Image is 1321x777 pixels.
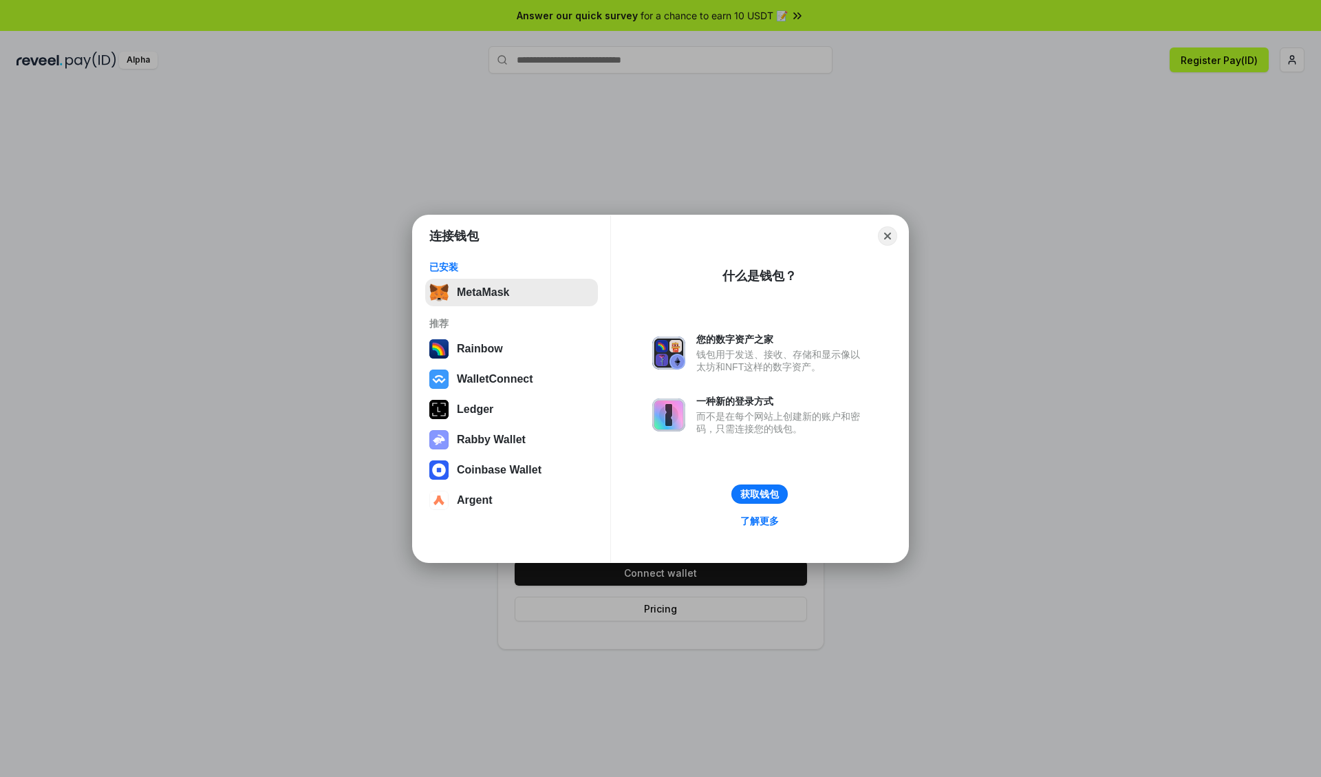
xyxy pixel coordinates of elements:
[457,286,509,299] div: MetaMask
[652,337,685,370] img: svg+xml,%3Csvg%20xmlns%3D%22http%3A%2F%2Fwww.w3.org%2F2000%2Fsvg%22%20fill%3D%22none%22%20viewBox...
[722,268,797,284] div: 什么是钱包？
[425,426,598,454] button: Rabby Wallet
[429,228,479,244] h1: 连接钱包
[652,398,685,432] img: svg+xml,%3Csvg%20xmlns%3D%22http%3A%2F%2Fwww.w3.org%2F2000%2Fsvg%22%20fill%3D%22none%22%20viewBox...
[429,491,449,510] img: svg+xml,%3Csvg%20width%3D%2228%22%20height%3D%2228%22%20viewBox%3D%220%200%2028%2028%22%20fill%3D...
[429,283,449,302] img: svg+xml,%3Csvg%20fill%3D%22none%22%20height%3D%2233%22%20viewBox%3D%220%200%2035%2033%22%20width%...
[878,226,897,246] button: Close
[425,456,598,484] button: Coinbase Wallet
[457,403,493,416] div: Ledger
[429,317,594,330] div: 推荐
[457,434,526,446] div: Rabby Wallet
[740,488,779,500] div: 获取钱包
[696,333,867,345] div: 您的数字资产之家
[425,396,598,423] button: Ledger
[429,430,449,449] img: svg+xml,%3Csvg%20xmlns%3D%22http%3A%2F%2Fwww.w3.org%2F2000%2Fsvg%22%20fill%3D%22none%22%20viewBox...
[457,373,533,385] div: WalletConnect
[429,400,449,419] img: svg+xml,%3Csvg%20xmlns%3D%22http%3A%2F%2Fwww.w3.org%2F2000%2Fsvg%22%20width%3D%2228%22%20height%3...
[429,261,594,273] div: 已安装
[696,395,867,407] div: 一种新的登录方式
[425,487,598,514] button: Argent
[429,370,449,389] img: svg+xml,%3Csvg%20width%3D%2228%22%20height%3D%2228%22%20viewBox%3D%220%200%2028%2028%22%20fill%3D...
[429,460,449,480] img: svg+xml,%3Csvg%20width%3D%2228%22%20height%3D%2228%22%20viewBox%3D%220%200%2028%2028%22%20fill%3D...
[457,343,503,355] div: Rainbow
[425,335,598,363] button: Rainbow
[425,365,598,393] button: WalletConnect
[740,515,779,527] div: 了解更多
[696,410,867,435] div: 而不是在每个网站上创建新的账户和密码，只需连接您的钱包。
[429,339,449,359] img: svg+xml,%3Csvg%20width%3D%22120%22%20height%3D%22120%22%20viewBox%3D%220%200%20120%20120%22%20fil...
[457,494,493,507] div: Argent
[457,464,541,476] div: Coinbase Wallet
[732,512,787,530] a: 了解更多
[696,348,867,373] div: 钱包用于发送、接收、存储和显示像以太坊和NFT这样的数字资产。
[425,279,598,306] button: MetaMask
[731,485,788,504] button: 获取钱包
